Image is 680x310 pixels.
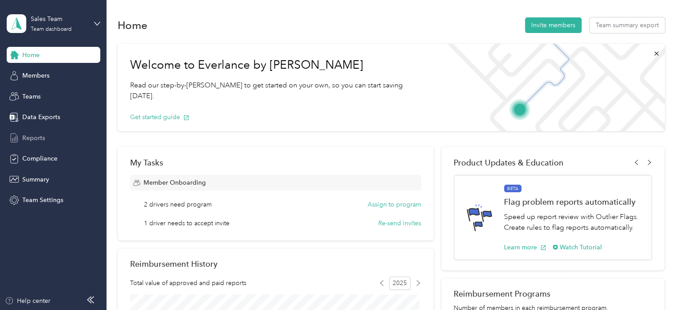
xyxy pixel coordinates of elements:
h2: Reimbursement History [130,259,217,269]
p: Speed up report review with Outlier Flags. Create rules to flag reports automatically. [504,211,642,233]
span: Product Updates & Education [454,158,564,167]
span: Reports [22,133,45,143]
button: Learn more [504,243,546,252]
button: Invite members [525,17,582,33]
span: 2 drivers need program [144,200,212,209]
h2: Reimbursement Programs [454,289,652,298]
img: Welcome to everlance [438,44,664,131]
h1: Welcome to Everlance by [PERSON_NAME] [130,58,426,72]
button: Re-send invites [378,219,421,228]
span: Summary [22,175,49,184]
span: Members [22,71,49,80]
h1: Flag problem reports automatically [504,197,642,207]
button: Watch Tutorial [553,243,602,252]
h1: Home [118,21,147,30]
button: Team summary export [590,17,665,33]
div: Sales Team [31,14,86,24]
span: Home [22,50,40,60]
span: Member Onboarding [143,178,206,187]
button: Get started guide [130,112,189,122]
span: 1 driver needs to accept invite [144,219,229,228]
span: Total value of approved and paid reports [130,278,246,288]
div: Team dashboard [31,27,72,32]
span: Teams [22,92,41,101]
span: BETA [504,185,521,193]
div: My Tasks [130,158,421,167]
span: Data Exports [22,112,60,122]
span: 2025 [389,277,410,290]
iframe: Everlance-gr Chat Button Frame [630,260,680,310]
button: Assign to program [368,200,421,209]
p: Read our step-by-[PERSON_NAME] to get started on your own, so you can start saving [DATE]. [130,80,426,102]
button: Help center [5,296,50,306]
span: Compliance [22,154,57,163]
span: Team Settings [22,195,63,205]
